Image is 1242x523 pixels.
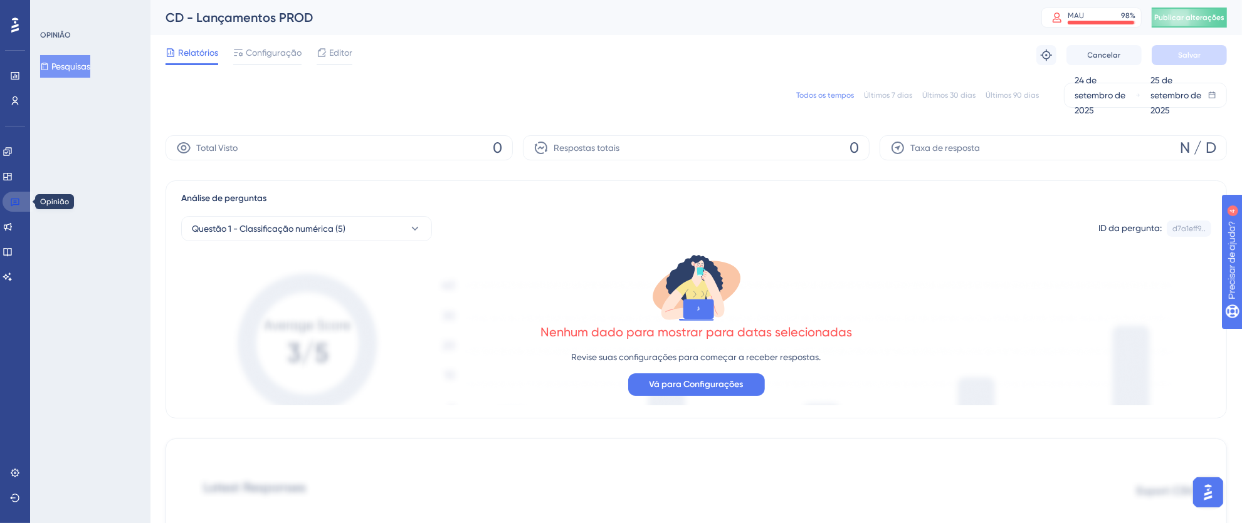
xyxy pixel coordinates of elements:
[796,91,854,100] font: Todos os tempos
[40,31,71,39] font: OPINIÃO
[864,91,912,100] font: Últimos 7 dias
[1189,474,1227,511] iframe: Iniciador do Assistente de IA do UserGuiding
[986,91,1039,100] font: Últimos 90 dias
[1075,75,1125,115] font: 24 de setembro de 2025
[1154,13,1224,22] font: Publicar alterações
[178,48,218,58] font: Relatórios
[40,55,90,78] button: Pesquisas
[29,6,108,15] font: Precisar de ajuda?
[51,61,90,71] font: Pesquisas
[922,91,976,100] font: Últimos 30 dias
[554,143,619,153] font: Respostas totais
[628,373,765,396] button: Vá para Configurações
[572,352,821,362] font: Revise suas configurações para começar a receber respostas.
[1180,139,1216,157] font: N / D
[1152,8,1227,28] button: Publicar alterações
[1088,51,1121,60] font: Cancelar
[166,10,313,25] font: CD - Lançamentos PROD
[540,324,852,339] font: Nenhum dado para mostrar para datas selecionadas
[1151,75,1202,115] font: 25 de setembro de 2025
[196,143,238,153] font: Total Visto
[493,139,502,157] font: 0
[1152,45,1227,65] button: Salvar
[1121,11,1130,20] font: 98
[181,193,266,204] font: Análise de perguntas
[246,48,302,58] font: Configuração
[910,143,980,153] font: Taxa de resposta
[329,48,352,58] font: Editor
[181,216,432,241] button: Questão 1 - Classificação numérica (5)
[192,224,345,234] font: Questão 1 - Classificação numérica (5)
[1066,45,1142,65] button: Cancelar
[650,379,744,390] font: Vá para Configurações
[1068,11,1084,20] font: MAU
[1178,51,1201,60] font: Salvar
[1172,224,1206,233] font: d7a1eff9...
[1130,11,1135,20] font: %
[850,139,859,157] font: 0
[1098,223,1162,233] font: ID da pergunta:
[117,8,120,14] font: 4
